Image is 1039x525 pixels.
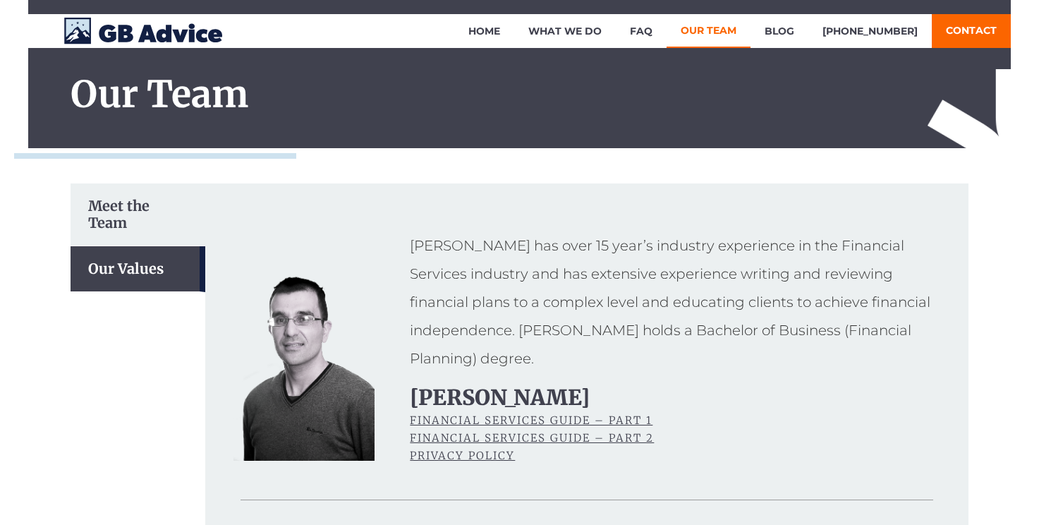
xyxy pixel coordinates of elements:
a: [PHONE_NUMBER] [808,14,932,48]
a: Our Team [667,14,751,48]
a: What We Do [514,14,616,48]
a: Financial Services Guide – Part 1 [410,414,652,427]
a: Blog [751,14,808,48]
img: asterisk-icon [928,69,1038,246]
a: Home [454,14,514,48]
div: Meet the Team [71,183,205,246]
h1: Our Team [71,76,997,113]
div: Our Values [71,246,205,292]
a: PRivacy Policy [410,449,515,462]
a: Financial Services Guide – Part 2 [410,431,654,445]
h2: [PERSON_NAME] [410,387,940,408]
a: FAQ [616,14,667,48]
a: Contact [932,14,1011,48]
div: [PERSON_NAME] has over 15 year’s industry experience in the Financial Services industry and has e... [410,231,940,373]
